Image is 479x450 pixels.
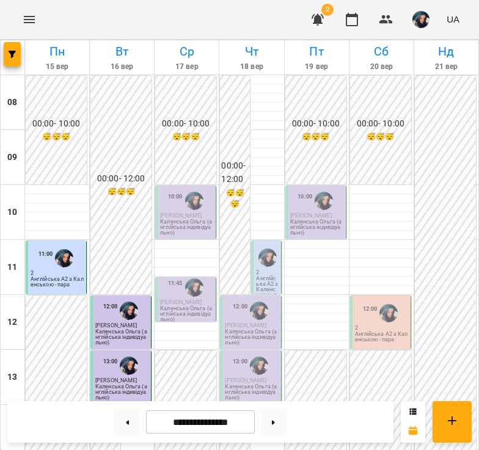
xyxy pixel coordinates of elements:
[160,299,202,305] span: [PERSON_NAME]
[351,117,410,131] h6: 00:00 - 10:00
[221,159,249,186] h6: 00:00 - 12:00
[225,384,278,401] p: Каленська Ольга (англійська індивідуально)
[416,61,477,73] h6: 21 вер
[27,42,87,61] h6: Пн
[416,42,477,61] h6: Нд
[351,42,412,61] h6: Сб
[95,329,148,346] p: Каленська Ольга (англійська індивідуально)
[156,131,215,143] h6: 😴😴😴
[233,357,247,366] label: 13:00
[298,192,312,201] label: 10:00
[160,212,202,219] span: [PERSON_NAME]
[250,302,268,320] img: Каленська Ольга Анатоліївна (а)
[27,131,86,143] h6: 😴😴😴
[95,322,137,328] span: [PERSON_NAME]
[95,384,148,401] p: Каленська Ольга (англійська індивідуально)
[92,172,150,186] h6: 00:00 - 12:00
[27,117,86,131] h6: 00:00 - 10:00
[7,206,17,219] h6: 10
[221,61,282,73] h6: 18 вер
[156,117,215,131] h6: 00:00 - 10:00
[355,325,408,331] p: 2
[233,302,247,311] label: 12:00
[412,11,430,28] img: a25f17a1166e7f267f2f46aa20c26a21.jpg
[103,357,118,366] label: 13:00
[7,371,17,384] h6: 13
[27,61,87,73] h6: 15 вер
[250,357,268,375] img: Каленська Ольга Анатоліївна (а)
[156,42,217,61] h6: Ср
[7,151,17,164] h6: 09
[185,192,203,210] img: Каленська Ольга Анатоліївна (а)
[256,276,278,303] p: Англійська А2 з Каленською - пара
[160,219,213,236] p: Каленська Ольга (англійська індивідуально)
[321,4,334,16] span: 2
[120,357,138,375] img: Каленська Ольга Анатоліївна (а)
[92,61,152,73] h6: 16 вер
[290,219,343,236] p: Каленська Ольга (англійська індивідуально)
[442,8,464,31] button: UA
[287,131,345,143] h6: 😴😴😴
[287,61,347,73] h6: 19 вер
[351,61,412,73] h6: 20 вер
[120,302,138,320] img: Каленська Ольга Анатоліївна (а)
[225,329,278,346] p: Каленська Ольга (англійська індивідуально)
[38,250,53,258] label: 11:00
[225,377,266,383] span: [PERSON_NAME]
[160,306,213,322] p: Каленська Ольга (англійська індивідуально)
[156,61,217,73] h6: 17 вер
[447,13,459,26] span: UA
[55,249,73,267] img: Каленська Ольга Анатоліївна (а)
[185,278,203,297] img: Каленська Ольга Анатоліївна (а)
[221,187,249,211] h6: 😴😴😴
[287,117,345,131] h6: 00:00 - 10:00
[315,192,333,210] img: Каленська Ольга Анатоліївна (а)
[355,332,408,343] p: Англійська А2 з Каленською - пара
[221,42,282,61] h6: Чт
[379,304,398,322] img: Каленська Ольга Анатоліївна (а)
[363,305,378,313] label: 12:00
[168,192,183,201] label: 10:00
[103,302,118,311] label: 12:00
[92,42,152,61] h6: Вт
[7,261,17,274] h6: 11
[31,277,84,288] p: Англійська А2 з Каленською - пара
[168,279,183,288] label: 11:45
[225,322,266,328] span: [PERSON_NAME]
[287,42,347,61] h6: Пт
[351,131,410,143] h6: 😴😴😴
[290,212,332,219] span: [PERSON_NAME]
[31,270,84,276] p: 2
[7,316,17,329] h6: 12
[256,270,278,275] p: 2
[258,249,277,267] img: Каленська Ольга Анатоліївна (а)
[92,186,150,198] h6: 😴😴😴
[15,5,44,34] button: Menu
[95,377,137,383] span: [PERSON_NAME]
[7,96,17,109] h6: 08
